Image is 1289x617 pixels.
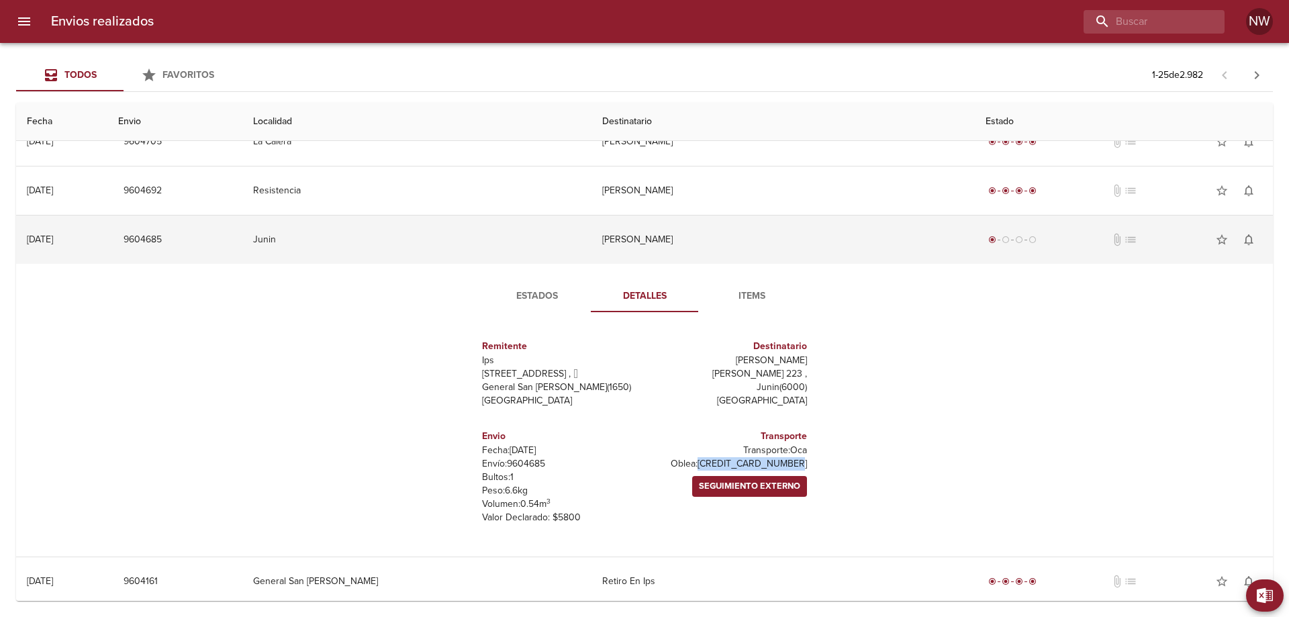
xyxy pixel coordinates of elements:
[242,557,591,606] td: General San [PERSON_NAME]
[986,575,1039,588] div: Entregado
[124,232,162,248] span: 9604685
[1002,236,1010,244] span: radio_button_unchecked
[591,103,975,141] th: Destinatario
[650,339,807,354] h6: Destinatario
[1124,575,1137,588] span: No tiene pedido asociado
[8,5,40,38] button: menu
[650,394,807,408] p: [GEOGRAPHIC_DATA]
[975,103,1273,141] th: Estado
[124,573,158,590] span: 9604161
[1235,226,1262,253] button: Activar notificaciones
[986,184,1039,197] div: Entregado
[1002,577,1010,585] span: radio_button_checked
[51,11,154,32] h6: Envios realizados
[1246,579,1284,612] button: Exportar Excel
[1015,577,1023,585] span: radio_button_checked
[1002,138,1010,146] span: radio_button_checked
[1110,233,1124,246] span: No tiene documentos adjuntos
[1246,8,1273,35] div: NW
[118,179,167,203] button: 9604692
[118,228,167,252] button: 9604685
[1215,184,1229,197] span: star_border
[1235,128,1262,155] button: Activar notificaciones
[591,557,975,606] td: Retiro En Ips
[64,69,97,81] span: Todos
[482,444,639,457] p: Fecha: [DATE]
[16,59,231,91] div: Tabs Envios
[650,444,807,457] p: Transporte: Oca
[118,130,167,154] button: 9604705
[1242,233,1255,246] span: notifications_none
[988,236,996,244] span: radio_button_checked
[1152,68,1203,82] p: 1 - 25 de 2.982
[482,511,639,524] p: Valor Declarado: $ 5800
[706,288,798,305] span: Items
[1015,187,1023,195] span: radio_button_checked
[1235,177,1262,204] button: Activar notificaciones
[591,167,975,215] td: [PERSON_NAME]
[699,479,800,494] span: Seguimiento Externo
[1215,575,1229,588] span: star_border
[1015,138,1023,146] span: radio_button_checked
[1208,177,1235,204] button: Agregar a favoritos
[1242,575,1255,588] span: notifications_none
[599,288,690,305] span: Detalles
[692,476,807,497] a: Seguimiento Externo
[482,394,639,408] p: [GEOGRAPHIC_DATA]
[107,103,242,141] th: Envio
[986,135,1039,148] div: Entregado
[650,354,807,367] p: [PERSON_NAME]
[482,429,639,444] h6: Envio
[988,577,996,585] span: radio_button_checked
[1015,236,1023,244] span: radio_button_unchecked
[1215,233,1229,246] span: star_border
[1110,184,1124,197] span: No tiene documentos adjuntos
[482,471,639,484] p: Bultos: 1
[242,103,591,141] th: Localidad
[16,103,107,141] th: Fecha
[1124,135,1137,148] span: No tiene pedido asociado
[482,484,639,497] p: Peso: 6.6 kg
[1029,187,1037,195] span: radio_button_checked
[27,234,53,245] div: [DATE]
[650,367,807,381] p: [PERSON_NAME] 223 ,
[482,339,639,354] h6: Remitente
[242,216,591,264] td: Junin
[482,497,639,511] p: Volumen: 0.54 m
[1235,568,1262,595] button: Activar notificaciones
[650,381,807,394] p: Junin ( 6000 )
[162,69,214,81] span: Favoritos
[1208,128,1235,155] button: Agregar a favoritos
[1208,68,1241,81] span: Pagina anterior
[242,167,591,215] td: Resistencia
[27,136,53,147] div: [DATE]
[1002,187,1010,195] span: radio_button_checked
[482,367,639,381] p: [STREET_ADDRESS] ,  
[1029,138,1037,146] span: radio_button_checked
[27,185,53,196] div: [DATE]
[1029,577,1037,585] span: radio_button_checked
[1124,233,1137,246] span: No tiene pedido asociado
[482,354,639,367] p: Ips
[1110,575,1124,588] span: No tiene documentos adjuntos
[1242,184,1255,197] span: notifications_none
[118,569,163,594] button: 9604161
[1084,10,1202,34] input: buscar
[124,183,162,199] span: 9604692
[1208,226,1235,253] button: Agregar a favoritos
[1215,135,1229,148] span: star_border
[650,429,807,444] h6: Transporte
[483,280,806,312] div: Tabs detalle de guia
[1208,568,1235,595] button: Agregar a favoritos
[1110,135,1124,148] span: No tiene documentos adjuntos
[1246,8,1273,35] div: Abrir información de usuario
[491,288,583,305] span: Estados
[1124,184,1137,197] span: No tiene pedido asociado
[546,497,551,506] sup: 3
[482,457,639,471] p: Envío: 9604685
[242,117,591,166] td: La Calera
[650,457,807,471] p: Oblea: [CREDIT_CARD_NUMBER]
[988,187,996,195] span: radio_button_checked
[591,216,975,264] td: [PERSON_NAME]
[27,575,53,587] div: [DATE]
